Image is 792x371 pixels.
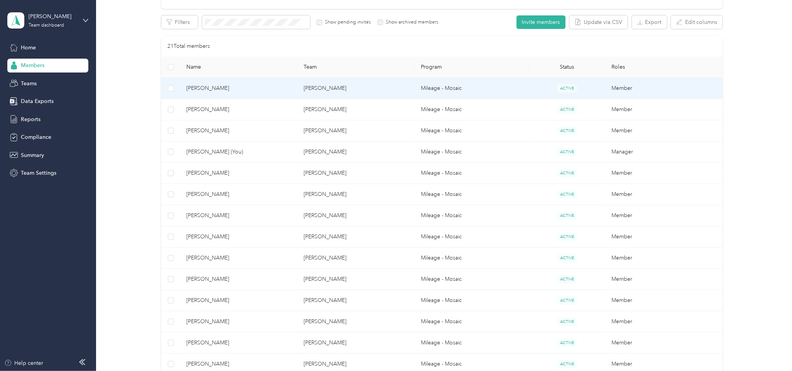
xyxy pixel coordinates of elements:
[415,226,529,248] td: Mileage - Mosaic
[415,57,529,78] th: Program
[605,57,723,78] th: Roles
[4,359,44,367] div: Help center
[415,184,529,205] td: Mileage - Mosaic
[186,64,291,70] span: Name
[21,115,41,123] span: Reports
[186,275,291,283] span: [PERSON_NAME]
[557,339,577,347] span: ACTIVE
[180,99,297,120] td: Marie Pensato
[415,290,529,311] td: Mileage - Mosaic
[180,120,297,142] td: Katelyn Bovey
[415,311,529,332] td: Mileage - Mosaic
[383,19,438,26] label: Show archived members
[186,211,291,220] span: [PERSON_NAME]
[415,163,529,184] td: Mileage - Mosaic
[557,318,577,326] span: ACTIVE
[632,15,667,29] button: Export
[180,332,297,354] td: Anthony Donivan
[186,254,291,262] span: [PERSON_NAME]
[297,226,415,248] td: Steve Yip Molson
[21,97,54,105] span: Data Exports
[297,78,415,99] td: Steve Yip Molson
[569,15,628,29] button: Update via CSV
[415,142,529,163] td: Mileage - Mosaic
[21,61,44,69] span: Members
[415,269,529,290] td: Mileage - Mosaic
[186,190,291,199] span: [PERSON_NAME]
[415,99,529,120] td: Mileage - Mosaic
[186,317,291,326] span: [PERSON_NAME]
[297,311,415,332] td: Steve Yip Molson
[180,57,297,78] th: Name
[21,151,44,159] span: Summary
[29,12,77,20] div: [PERSON_NAME]
[605,269,723,290] td: Member
[29,23,64,28] div: Team dashboard
[297,163,415,184] td: Steve Yip Molson
[605,120,723,142] td: Member
[21,44,36,52] span: Home
[297,332,415,354] td: Steve Yip Molson
[671,15,723,29] button: Edit columns
[186,105,291,114] span: [PERSON_NAME]
[21,79,37,88] span: Teams
[297,184,415,205] td: Steve Yip Molson
[529,57,605,78] th: Status
[605,290,723,311] td: Member
[297,269,415,290] td: Steve Yip Molson
[415,332,529,354] td: Mileage - Mosaic
[605,163,723,184] td: Member
[297,99,415,120] td: Steve Yip Molson
[322,19,371,26] label: Show pending invites
[297,120,415,142] td: Steve Yip Molson
[557,169,577,177] span: ACTIVE
[186,126,291,135] span: [PERSON_NAME]
[557,275,577,283] span: ACTIVE
[186,233,291,241] span: [PERSON_NAME]
[297,248,415,269] td: Steve Yip Molson
[605,184,723,205] td: Member
[180,290,297,311] td: Nasim Darabb Ali
[180,205,297,226] td: Abhishek Hari
[21,169,56,177] span: Team Settings
[415,120,529,142] td: Mileage - Mosaic
[415,78,529,99] td: Mileage - Mosaic
[297,57,415,78] th: Team
[605,142,723,163] td: Manager
[180,163,297,184] td: Kelly Craig
[605,99,723,120] td: Member
[415,248,529,269] td: Mileage - Mosaic
[180,248,297,269] td: James Martin
[180,269,297,290] td: Denise Liczyk
[186,148,291,156] span: [PERSON_NAME] (You)
[180,184,297,205] td: Amber Maynard
[180,142,297,163] td: Steve Yip (You)
[605,248,723,269] td: Member
[161,15,198,29] button: Filters
[415,205,529,226] td: Mileage - Mosaic
[605,205,723,226] td: Member
[605,78,723,99] td: Member
[186,296,291,305] span: [PERSON_NAME]
[557,106,577,114] span: ACTIVE
[21,133,51,141] span: Compliance
[186,169,291,177] span: [PERSON_NAME]
[180,78,297,99] td: Courtney Miller
[557,84,577,93] span: ACTIVE
[167,42,210,51] p: 21 Total members
[517,15,566,29] button: Invite members
[297,205,415,226] td: Steve Yip Molson
[186,339,291,347] span: [PERSON_NAME]
[186,84,291,93] span: [PERSON_NAME]
[557,254,577,262] span: ACTIVE
[557,148,577,156] span: ACTIVE
[297,290,415,311] td: Steve Yip Molson
[605,226,723,248] td: Member
[557,233,577,241] span: ACTIVE
[605,332,723,354] td: Member
[605,311,723,332] td: Member
[749,328,792,371] iframe: Everlance-gr Chat Button Frame
[557,127,577,135] span: ACTIVE
[186,360,291,368] span: [PERSON_NAME]
[297,142,415,163] td: Steve Yip Molson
